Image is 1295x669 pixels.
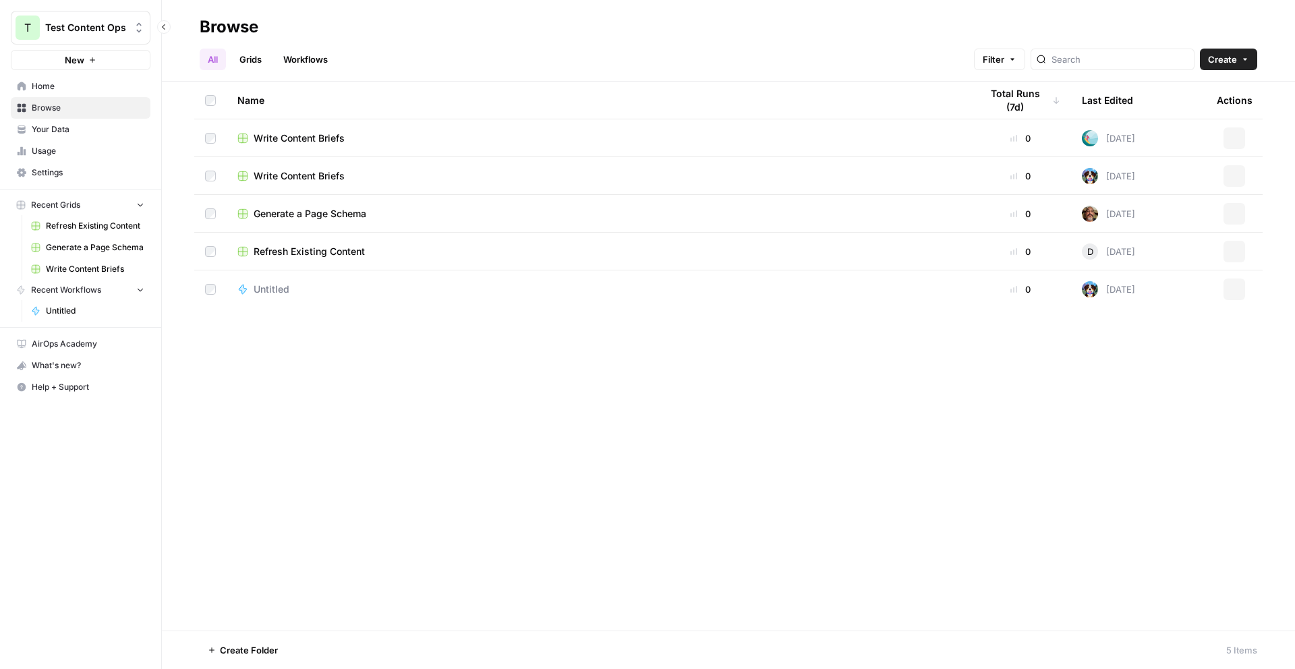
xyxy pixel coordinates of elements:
button: Recent Workflows [11,280,150,300]
span: Untitled [46,305,144,317]
a: Workflows [275,49,336,70]
a: Refresh Existing Content [237,245,959,258]
a: Usage [11,140,150,162]
span: Filter [983,53,1004,66]
a: Grids [231,49,270,70]
button: Filter [974,49,1025,70]
span: Home [32,80,144,92]
span: Your Data [32,123,144,136]
div: Name [237,82,959,119]
span: Refresh Existing Content [46,220,144,232]
span: T [24,20,31,36]
button: Workspace: Test Content Ops [11,11,150,45]
button: Create Folder [200,639,286,661]
img: sy1q160cc9dnkx9vhy9fkct8tvhs [1082,206,1098,222]
a: Untitled [237,283,959,296]
a: Refresh Existing Content [25,215,150,237]
button: What's new? [11,355,150,376]
a: Write Content Briefs [25,258,150,280]
a: Generate a Page Schema [237,207,959,221]
span: D [1087,245,1093,258]
span: New [65,53,84,67]
div: 0 [981,132,1060,145]
img: if0io9of7qb7u34ml8erkk8bergi [1082,130,1098,146]
a: Untitled [25,300,150,322]
a: All [200,49,226,70]
a: AirOps Academy [11,333,150,355]
span: Create [1208,53,1237,66]
div: [DATE] [1082,243,1135,260]
span: Write Content Briefs [254,132,345,145]
a: Your Data [11,119,150,140]
span: Settings [32,167,144,179]
a: Generate a Page Schema [25,237,150,258]
span: Write Content Briefs [46,263,144,275]
span: Refresh Existing Content [254,245,365,258]
div: 0 [981,283,1060,296]
div: [DATE] [1082,281,1135,297]
input: Search [1052,53,1188,66]
div: Total Runs (7d) [981,82,1060,119]
img: jwly3w2e09lua4mxkttenna29ujw [1082,168,1098,184]
div: Actions [1217,82,1253,119]
div: Last Edited [1082,82,1133,119]
span: AirOps Academy [32,338,144,350]
a: Browse [11,97,150,119]
a: Settings [11,162,150,183]
span: Usage [32,145,144,157]
span: Help + Support [32,381,144,393]
span: Untitled [254,283,289,296]
span: Create Folder [220,643,278,657]
a: Home [11,76,150,97]
div: 0 [981,169,1060,183]
span: Generate a Page Schema [254,207,366,221]
img: jwly3w2e09lua4mxkttenna29ujw [1082,281,1098,297]
div: [DATE] [1082,130,1135,146]
div: [DATE] [1082,206,1135,222]
button: Recent Grids [11,195,150,215]
a: Write Content Briefs [237,169,959,183]
button: Create [1200,49,1257,70]
span: Write Content Briefs [254,169,345,183]
button: New [11,50,150,70]
span: Browse [32,102,144,114]
div: 5 Items [1226,643,1257,657]
div: [DATE] [1082,168,1135,184]
span: Recent Grids [31,199,80,211]
span: Recent Workflows [31,284,101,296]
span: Test Content Ops [45,21,127,34]
div: 0 [981,207,1060,221]
button: Help + Support [11,376,150,398]
div: Browse [200,16,258,38]
span: Generate a Page Schema [46,241,144,254]
div: 0 [981,245,1060,258]
a: Write Content Briefs [237,132,959,145]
